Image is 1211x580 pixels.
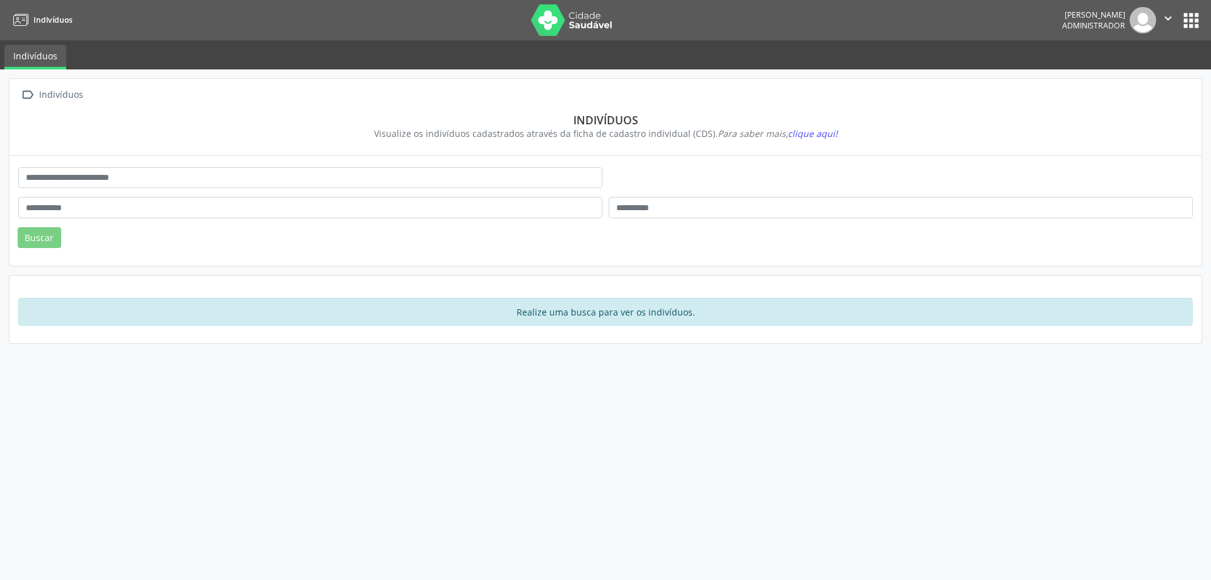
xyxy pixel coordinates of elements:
a: Indivíduos [9,9,73,30]
i:  [1161,11,1175,25]
div: [PERSON_NAME] [1062,9,1125,20]
a: Indivíduos [4,45,66,69]
button:  [1156,7,1180,33]
div: Realize uma busca para ver os indivíduos. [18,298,1193,326]
span: Indivíduos [33,15,73,25]
img: img [1130,7,1156,33]
span: clique aqui! [788,127,838,139]
div: Indivíduos [37,86,85,104]
button: Buscar [18,227,61,249]
a:  Indivíduos [18,86,85,104]
i:  [18,86,37,104]
div: Visualize os indivíduos cadastrados através da ficha de cadastro individual (CDS). [27,127,1184,140]
i: Para saber mais, [718,127,838,139]
div: Indivíduos [27,113,1184,127]
button: apps [1180,9,1202,32]
span: Administrador [1062,20,1125,31]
